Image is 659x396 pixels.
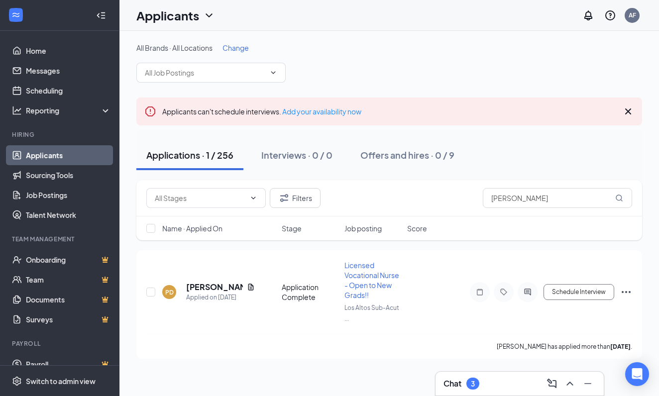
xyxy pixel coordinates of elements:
div: Interviews · 0 / 0 [261,149,332,161]
span: All Brands · All Locations [136,43,213,52]
svg: Error [144,105,156,117]
div: Switch to admin view [26,376,96,386]
svg: Collapse [96,10,106,20]
h3: Chat [443,378,461,389]
svg: ChevronDown [269,69,277,77]
span: Licensed Vocational Nurse - Open to New Grads!! [344,261,399,299]
span: Stage [282,223,302,233]
svg: Tag [498,288,510,296]
p: [PERSON_NAME] has applied more than . [497,342,632,351]
svg: ActiveChat [522,288,534,296]
svg: MagnifyingGlass [615,194,623,202]
h1: Applicants [136,7,199,24]
svg: WorkstreamLogo [11,10,21,20]
a: Home [26,41,111,61]
a: Scheduling [26,81,111,100]
button: Schedule Interview [544,284,614,300]
a: TeamCrown [26,270,111,290]
button: Filter Filters [270,188,321,208]
input: All Stages [155,193,245,203]
a: PayrollCrown [26,354,111,374]
div: Application Complete [282,282,338,302]
svg: Minimize [582,378,594,390]
div: Offers and hires · 0 / 9 [360,149,454,161]
svg: Note [474,288,486,296]
div: Reporting [26,105,111,115]
span: Applicants can't schedule interviews. [162,107,361,116]
svg: Cross [622,105,634,117]
svg: QuestionInfo [604,9,616,21]
svg: ChevronDown [249,194,257,202]
button: ChevronUp [562,376,578,392]
svg: ComposeMessage [546,378,558,390]
div: Team Management [12,235,109,243]
svg: Settings [12,376,22,386]
button: ComposeMessage [544,376,560,392]
span: Los Altos Sub-Acut ... [344,304,399,322]
div: Payroll [12,339,109,348]
div: Hiring [12,130,109,139]
a: Applicants [26,145,111,165]
b: [DATE] [610,343,631,350]
a: Job Postings [26,185,111,205]
span: Job posting [344,223,382,233]
a: Sourcing Tools [26,165,111,185]
div: Applied on [DATE] [186,293,255,302]
h5: [PERSON_NAME] [186,282,243,293]
svg: ChevronDown [203,9,215,21]
svg: Notifications [582,9,594,21]
span: Score [407,223,427,233]
div: AF [629,11,636,19]
div: PD [165,288,174,297]
svg: Filter [278,192,290,204]
div: Applications · 1 / 256 [146,149,233,161]
span: Name · Applied On [162,223,222,233]
a: Add your availability now [282,107,361,116]
div: Open Intercom Messenger [625,362,649,386]
input: Search in applications [483,188,632,208]
a: SurveysCrown [26,309,111,329]
svg: Document [247,283,255,291]
a: Talent Network [26,205,111,225]
a: DocumentsCrown [26,290,111,309]
button: Minimize [580,376,596,392]
input: All Job Postings [145,67,265,78]
span: Change [222,43,249,52]
svg: Analysis [12,105,22,115]
svg: Ellipses [620,286,632,298]
a: OnboardingCrown [26,250,111,270]
svg: ChevronUp [564,378,576,390]
div: 3 [471,380,475,388]
a: Messages [26,61,111,81]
